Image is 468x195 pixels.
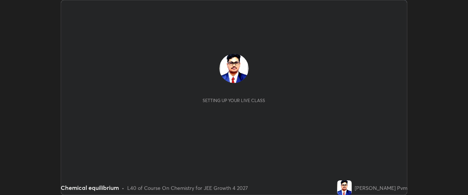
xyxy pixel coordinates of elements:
[122,184,124,192] div: •
[61,183,119,192] div: Chemical equilibrium
[355,184,407,192] div: [PERSON_NAME] Pvm
[127,184,248,192] div: L40 of Course On Chemistry for JEE Growth 4 2027
[337,180,352,195] img: aac4110866d7459b93fa02c8e4758a58.jpg
[219,54,249,83] img: aac4110866d7459b93fa02c8e4758a58.jpg
[203,98,265,103] div: Setting up your live class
